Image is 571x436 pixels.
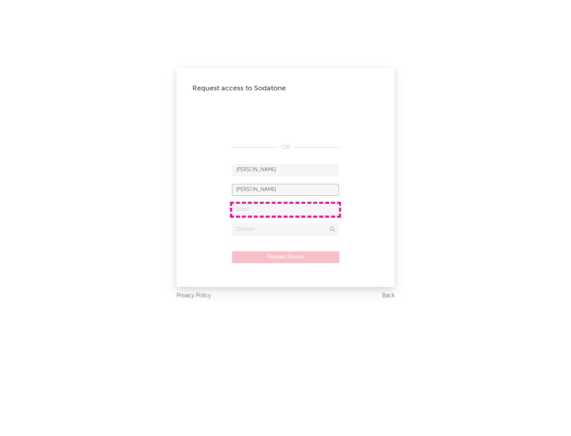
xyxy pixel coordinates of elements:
[176,291,211,301] a: Privacy Policy
[232,164,339,176] input: First Name
[232,143,339,152] div: OR
[232,184,339,196] input: Last Name
[232,204,339,216] input: Email
[382,291,395,301] a: Back
[232,251,339,263] button: Request Access
[192,84,379,93] div: Request access to Sodatone
[232,224,339,235] input: Division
